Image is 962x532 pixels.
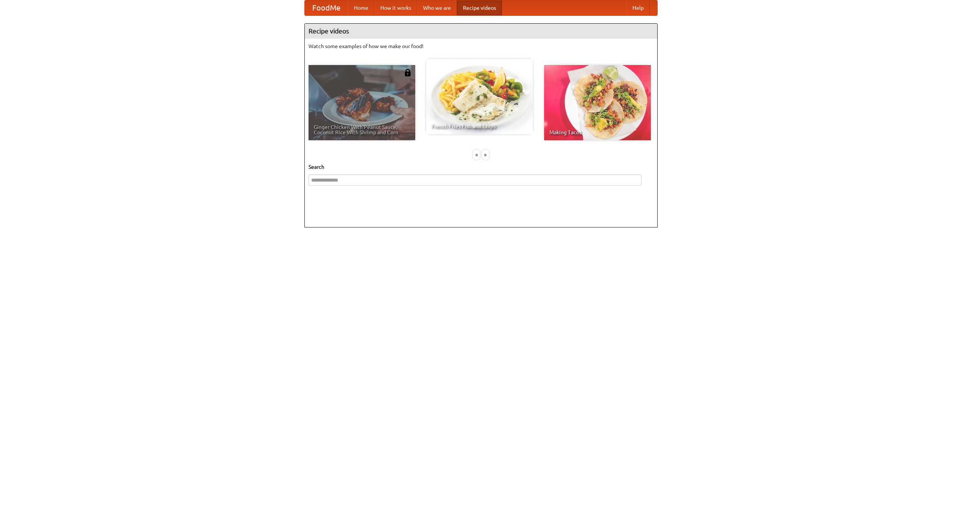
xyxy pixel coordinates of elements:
p: Watch some examples of how we make our food! [309,42,653,50]
h5: Search [309,163,653,171]
a: How it works [374,0,417,15]
div: « [473,150,480,159]
img: 483408.png [404,69,411,76]
a: FoodMe [305,0,348,15]
a: Recipe videos [457,0,502,15]
a: Making Tacos [544,65,651,140]
a: French Fries Fish and Chips [426,59,533,134]
div: » [482,150,489,159]
h4: Recipe videos [305,24,657,39]
span: Making Tacos [549,130,646,135]
a: Who we are [417,0,457,15]
span: French Fries Fish and Chips [431,124,528,129]
a: Home [348,0,374,15]
a: Help [626,0,650,15]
